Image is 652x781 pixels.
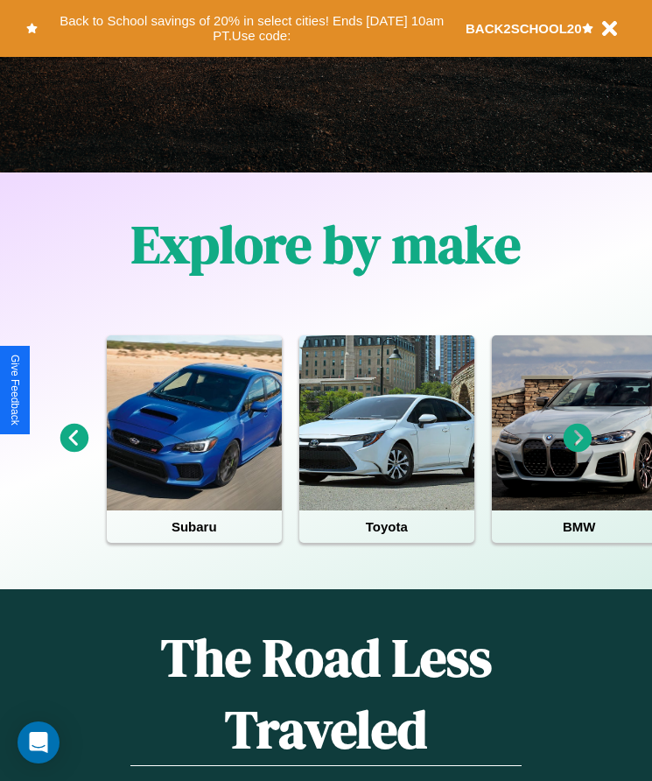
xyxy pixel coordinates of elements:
button: Back to School savings of 20% in select cities! Ends [DATE] 10am PT.Use code: [38,9,466,48]
div: Give Feedback [9,355,21,426]
b: BACK2SCHOOL20 [466,21,582,36]
h1: Explore by make [131,208,521,280]
h1: The Road Less Traveled [130,622,522,766]
h4: Subaru [107,510,282,543]
div: Open Intercom Messenger [18,721,60,763]
h4: Toyota [299,510,474,543]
